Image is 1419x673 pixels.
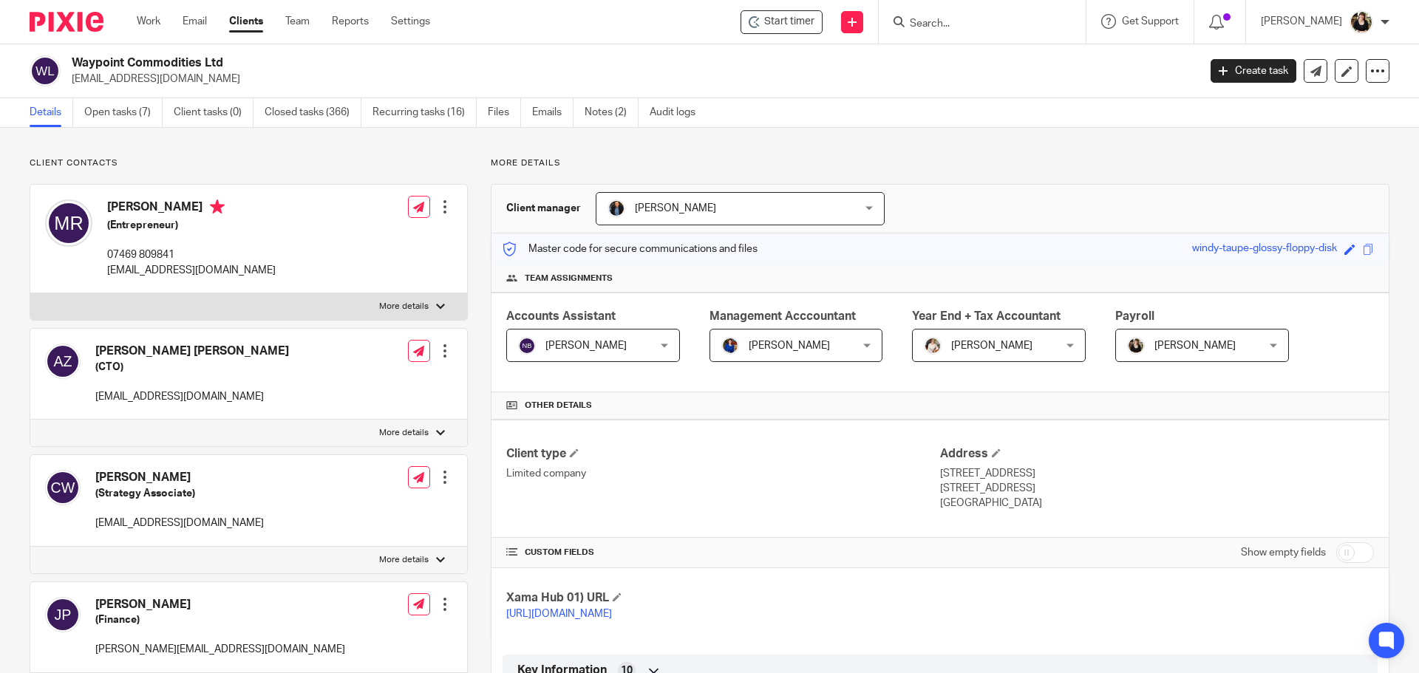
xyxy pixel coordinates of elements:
p: More details [491,157,1389,169]
a: [URL][DOMAIN_NAME] [506,609,612,619]
h4: Address [940,446,1374,462]
a: Details [30,98,73,127]
a: Reports [332,14,369,29]
span: [PERSON_NAME] [545,341,627,351]
a: Open tasks (7) [84,98,163,127]
h4: Xama Hub 01) URL [506,590,940,606]
p: [PERSON_NAME] [1261,14,1342,29]
span: Start timer [764,14,814,30]
h4: [PERSON_NAME] [PERSON_NAME] [95,344,289,359]
a: Team [285,14,310,29]
a: Recurring tasks (16) [372,98,477,127]
p: More details [379,554,429,566]
img: svg%3E [30,55,61,86]
img: Nicole.jpeg [721,337,739,355]
a: Create task [1211,59,1296,83]
span: Management Acccountant [709,310,856,322]
div: Waypoint Commodities Ltd [741,10,823,34]
p: More details [379,301,429,312]
label: Show empty fields [1241,545,1326,560]
p: [EMAIL_ADDRESS][DOMAIN_NAME] [95,389,289,404]
a: Emails [532,98,574,127]
span: [PERSON_NAME] [635,203,716,213]
p: [EMAIL_ADDRESS][DOMAIN_NAME] [107,263,276,278]
img: svg%3E [45,199,92,247]
span: Accounts Assistant [506,310,616,322]
div: windy-taupe-glossy-floppy-disk [1192,241,1337,258]
span: [PERSON_NAME] [951,341,1032,351]
h5: (Finance) [95,612,345,627]
a: Email [183,14,207,29]
p: [PERSON_NAME][EMAIL_ADDRESS][DOMAIN_NAME] [95,642,345,657]
h4: [PERSON_NAME] [107,199,276,218]
h5: (Entrepreneur) [107,218,276,233]
h5: (CTO) [95,360,289,375]
input: Search [908,18,1041,31]
p: Client contacts [30,157,468,169]
img: Kayleigh%20Henson.jpeg [924,337,942,355]
img: Pixie [30,12,103,32]
i: Primary [210,199,225,214]
h4: [PERSON_NAME] [95,597,345,612]
span: Payroll [1115,310,1154,322]
img: Helen%20Campbell.jpeg [1127,337,1145,355]
span: Other details [525,400,592,411]
img: svg%3E [45,597,81,632]
a: Clients [229,14,263,29]
p: [EMAIL_ADDRESS][DOMAIN_NAME] [72,72,1188,86]
img: svg%3E [45,470,81,505]
p: More details [379,427,429,439]
h4: CUSTOM FIELDS [506,547,940,558]
a: Settings [391,14,430,29]
p: [STREET_ADDRESS] [940,481,1374,496]
p: Limited company [506,466,940,481]
p: Master code for secure communications and files [503,242,758,256]
p: [GEOGRAPHIC_DATA] [940,496,1374,510]
span: Get Support [1122,16,1179,27]
h2: Waypoint Commodities Ltd [72,55,965,71]
h5: (Strategy Associate) [95,486,264,501]
p: [EMAIL_ADDRESS][DOMAIN_NAME] [95,516,264,530]
p: [STREET_ADDRESS] [940,466,1374,481]
img: svg%3E [518,337,536,355]
a: Notes (2) [585,98,639,127]
img: svg%3E [45,344,81,379]
span: [PERSON_NAME] [749,341,830,351]
p: 07469 809841 [107,247,276,262]
h4: Client type [506,446,940,462]
span: Team assignments [525,273,613,284]
a: Audit logs [650,98,707,127]
span: [PERSON_NAME] [1154,341,1236,351]
img: Helen%20Campbell.jpeg [1350,10,1373,34]
h4: [PERSON_NAME] [95,470,264,485]
span: Year End + Tax Accountant [912,310,1061,322]
a: Files [488,98,521,127]
a: Closed tasks (366) [265,98,361,127]
a: Client tasks (0) [174,98,253,127]
h3: Client manager [506,201,581,216]
img: martin-hickman.jpg [608,199,625,217]
a: Work [137,14,160,29]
